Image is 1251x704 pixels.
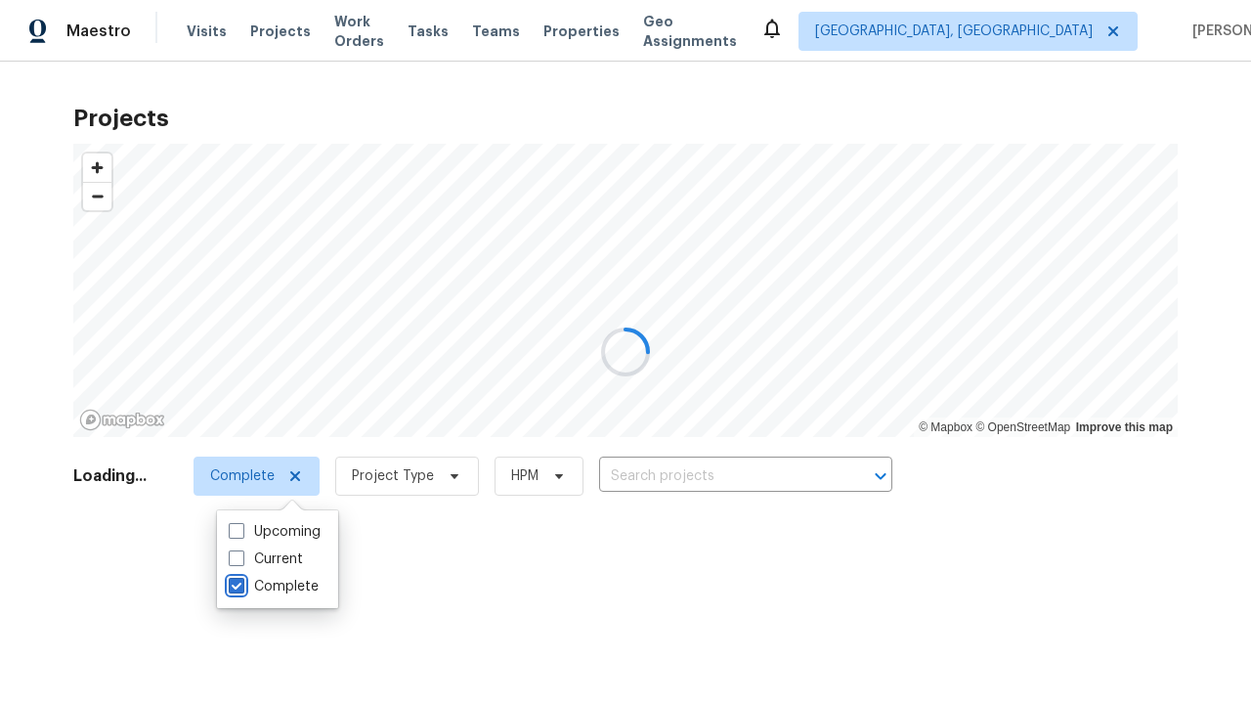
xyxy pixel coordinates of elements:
span: Zoom out [83,183,111,210]
a: OpenStreetMap [975,420,1070,434]
a: Mapbox [919,420,972,434]
label: Complete [229,577,319,596]
button: Zoom out [83,182,111,210]
button: Zoom in [83,154,111,182]
label: Current [229,550,303,569]
a: Improve this map [1076,420,1173,434]
label: Upcoming [229,522,321,542]
a: Mapbox homepage [79,409,165,431]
